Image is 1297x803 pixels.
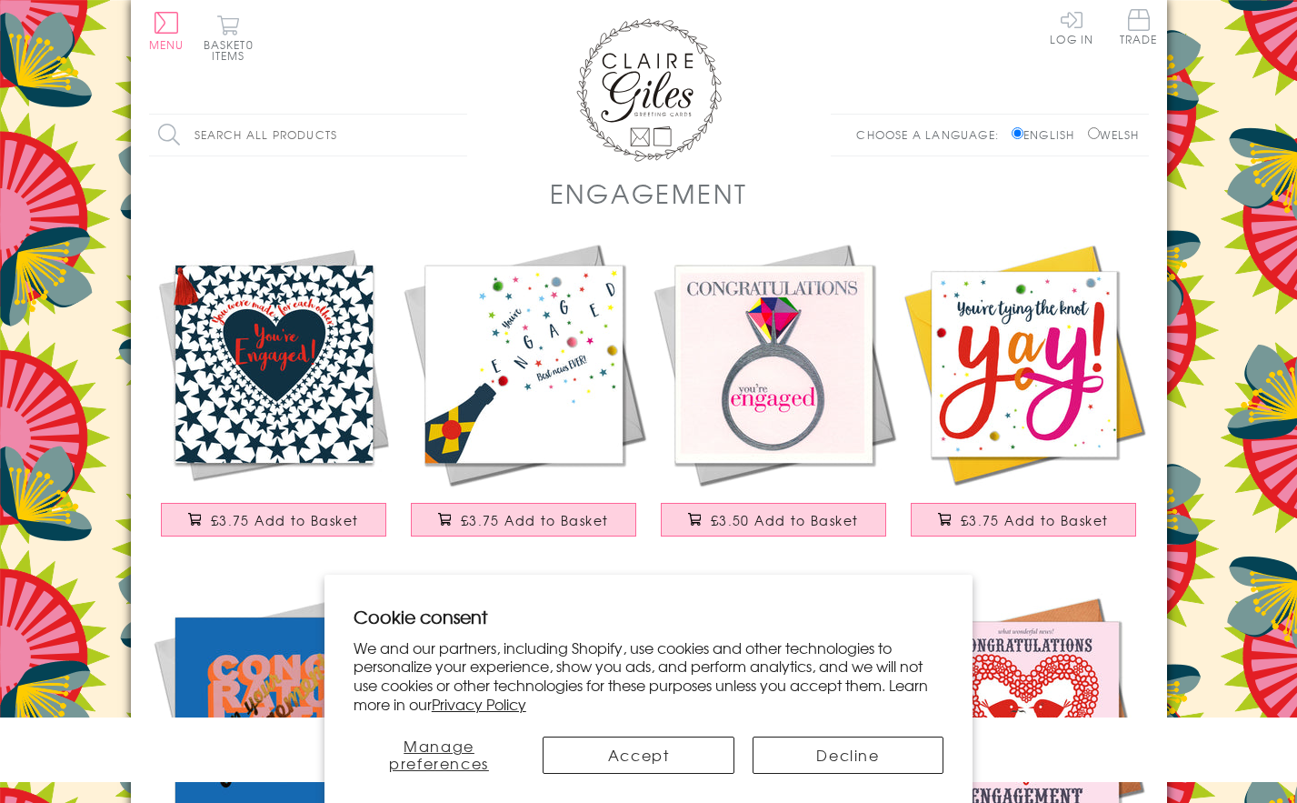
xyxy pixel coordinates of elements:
p: Choose a language: [856,126,1008,143]
span: £3.75 Add to Basket [211,511,359,529]
span: Manage preferences [389,735,489,774]
span: Trade [1120,9,1158,45]
img: Engagement Card, Heart in Stars, Wedding, Embellished with a colourful tassel [149,239,399,489]
img: Wedding Card, Pop! You're Engaged Best News, Embellished with colourful pompoms [399,239,649,489]
a: Trade [1120,9,1158,48]
input: Search [449,115,467,156]
input: Welsh [1088,127,1100,139]
span: £3.75 Add to Basket [461,511,609,529]
input: Search all products [149,115,467,156]
label: English [1012,126,1083,143]
p: We and our partners, including Shopify, use cookies and other technologies to personalize your ex... [354,638,944,714]
button: Decline [753,737,943,774]
button: Accept [543,737,733,774]
button: £3.50 Add to Basket [661,503,886,537]
button: Manage preferences [354,737,525,774]
h2: Cookie consent [354,604,944,629]
a: Privacy Policy [432,693,526,715]
span: Menu [149,36,185,53]
img: Wedding Card, Ring, Congratulations you're Engaged, Embossed and Foiled text [649,239,899,489]
button: £3.75 Add to Basket [411,503,636,537]
button: Menu [149,12,185,50]
button: Basket0 items [204,15,254,61]
button: £3.75 Add to Basket [911,503,1136,537]
img: Wedding Engagement Card, Tying the Knot Yay! Embellished with colourful pompoms [899,239,1149,489]
label: Welsh [1088,126,1140,143]
a: Engagement Card, Heart in Stars, Wedding, Embellished with a colourful tassel £3.75 Add to Basket [149,239,399,555]
span: £3.50 Add to Basket [711,511,859,529]
span: £3.75 Add to Basket [961,511,1109,529]
a: Wedding Engagement Card, Tying the Knot Yay! Embellished with colourful pompoms £3.75 Add to Basket [899,239,1149,555]
input: English [1012,127,1023,139]
img: Claire Giles Greetings Cards [576,18,722,162]
h1: Engagement [550,175,748,212]
a: Wedding Card, Ring, Congratulations you're Engaged, Embossed and Foiled text £3.50 Add to Basket [649,239,899,555]
button: £3.75 Add to Basket [161,503,386,537]
a: Wedding Card, Pop! You're Engaged Best News, Embellished with colourful pompoms £3.75 Add to Basket [399,239,649,555]
span: 0 items [212,36,254,64]
a: Log In [1050,9,1093,45]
